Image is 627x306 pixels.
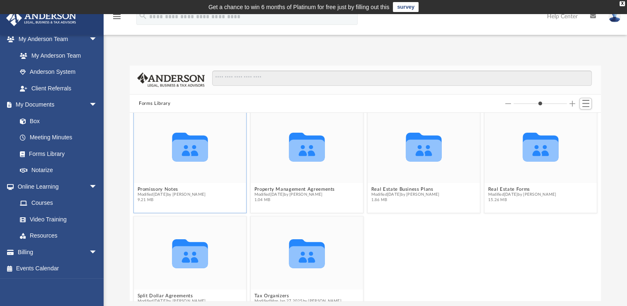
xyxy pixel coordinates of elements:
a: Meeting Minutes [12,129,106,146]
button: Switch to List View [579,98,592,109]
i: menu [112,12,122,22]
span: Modified [DATE] by [PERSON_NAME] [138,192,206,197]
button: Real Estate Forms [488,187,557,192]
img: User Pic [608,10,621,22]
a: Courses [12,195,106,211]
a: Notarize [12,162,106,179]
i: search [138,11,148,20]
button: Tax Organizers [254,293,341,299]
button: Split Dollar Agreements [138,293,206,299]
a: Resources [12,228,106,244]
a: My Anderson Team [12,47,102,64]
a: Events Calendar [6,260,110,277]
button: Real Estate Business Plans [371,187,440,192]
input: Column size [513,101,567,107]
a: Forms Library [12,146,102,162]
a: menu [112,16,122,22]
span: Modified Mon Jan 27 2025 by [PERSON_NAME] [254,299,341,304]
span: arrow_drop_down [89,244,106,261]
div: close [620,1,625,6]
img: Anderson Advisors Platinum Portal [4,10,79,26]
div: grid [130,113,601,301]
a: Anderson System [12,64,106,80]
button: Property Management Agreements [254,187,335,192]
a: Billingarrow_drop_down [6,244,110,260]
a: Online Learningarrow_drop_down [6,178,106,195]
a: My Documentsarrow_drop_down [6,97,106,113]
a: My Anderson Teamarrow_drop_down [6,31,106,48]
a: Client Referrals [12,80,106,97]
button: Decrease column size [505,101,511,107]
div: Get a chance to win 6 months of Platinum for free just by filling out this [208,2,390,12]
span: 15.26 MB [488,197,557,203]
span: 9.21 MB [138,197,206,203]
a: survey [393,2,419,12]
span: Modified [DATE] by [PERSON_NAME] [254,192,335,197]
button: Forms Library [139,100,170,107]
button: Increase column size [569,101,575,107]
button: Promissory Notes [138,187,206,192]
span: arrow_drop_down [89,31,106,48]
a: Video Training [12,211,102,228]
span: Modified [DATE] by [PERSON_NAME] [371,192,440,197]
a: Box [12,113,102,129]
span: arrow_drop_down [89,178,106,195]
span: 1.86 MB [371,197,440,203]
span: Modified [DATE] by [PERSON_NAME] [138,299,206,304]
span: arrow_drop_down [89,97,106,114]
span: 1.04 MB [254,197,335,203]
span: Modified [DATE] by [PERSON_NAME] [488,192,557,197]
input: Search files and folders [212,70,592,86]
